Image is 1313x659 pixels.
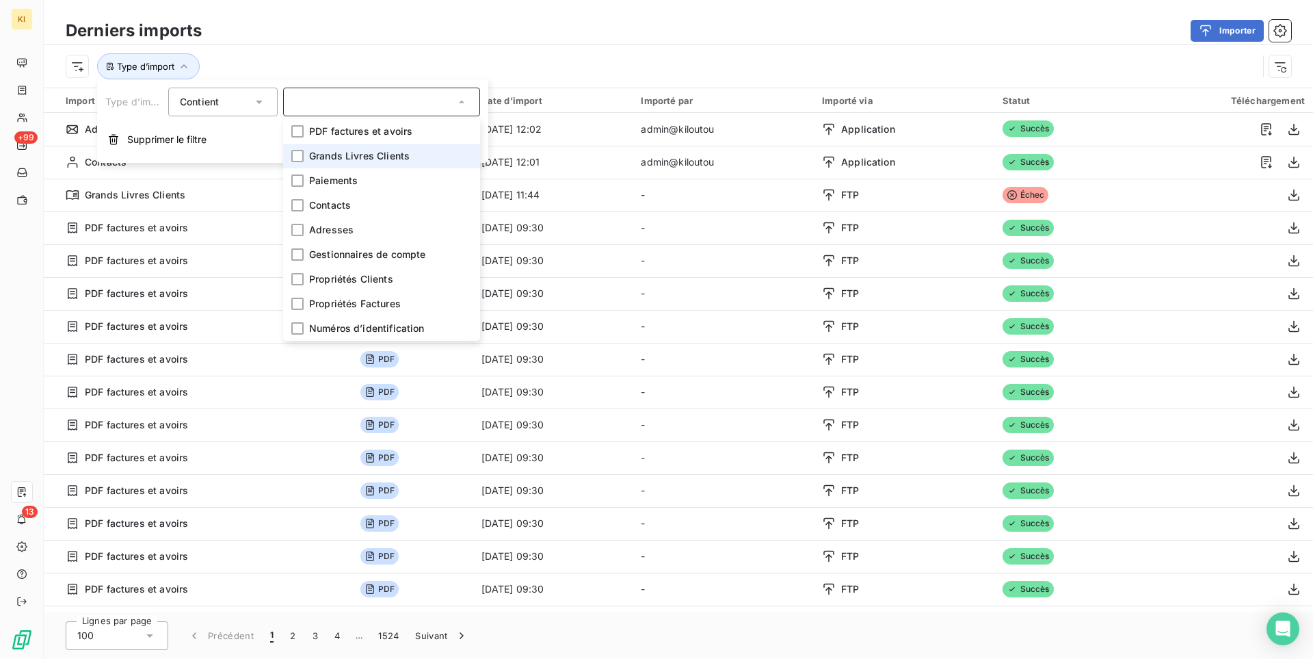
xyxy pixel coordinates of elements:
[360,417,399,433] span: PDF
[1003,285,1054,302] span: Succès
[360,450,399,466] span: PDF
[85,122,129,136] span: Adresses
[117,61,174,72] span: Type d’import
[841,582,859,596] span: FTP
[85,188,185,202] span: Grands Livres Clients
[85,550,188,563] span: PDF factures et avoirs
[841,155,895,169] span: Application
[473,211,633,244] td: [DATE] 09:30
[309,198,351,212] span: Contacts
[85,320,188,333] span: PDF factures et avoirs
[633,507,814,540] td: -
[270,629,274,643] span: 1
[309,297,401,311] span: Propriétés Factures
[1003,220,1054,236] span: Succès
[85,484,188,498] span: PDF factures et avoirs
[633,376,814,409] td: -
[85,517,188,530] span: PDF factures et avoirs
[633,244,814,277] td: -
[309,223,354,237] span: Adresses
[841,385,859,399] span: FTP
[841,122,895,136] span: Application
[85,451,188,465] span: PDF factures et avoirs
[841,484,859,498] span: FTP
[180,96,219,107] span: Contient
[473,474,633,507] td: [DATE] 09:30
[85,385,188,399] span: PDF factures et avoirs
[85,155,127,169] span: Contacts
[1003,450,1054,466] span: Succès
[473,244,633,277] td: [DATE] 09:30
[1266,612,1299,645] div: Open Intercom Messenger
[360,351,399,367] span: PDF
[1003,187,1049,203] span: Échec
[85,352,188,366] span: PDF factures et avoirs
[1003,384,1054,400] span: Succès
[360,482,399,499] span: PDF
[66,18,202,43] h3: Derniers imports
[262,621,282,650] button: 1
[309,149,410,163] span: Grands Livres Clients
[841,320,859,333] span: FTP
[633,146,814,179] td: admin@kiloutou
[360,515,399,532] span: PDF
[841,418,859,432] span: FTP
[1003,581,1054,597] span: Succès
[633,540,814,573] td: -
[304,621,326,650] button: 3
[1191,20,1264,42] button: Importer
[326,621,348,650] button: 4
[841,451,859,465] span: FTP
[633,310,814,343] td: -
[127,133,207,146] span: Supprimer le filtre
[309,125,412,138] span: PDF factures et avoirs
[633,409,814,441] td: -
[1003,154,1054,170] span: Succès
[309,248,425,261] span: Gestionnaires de compte
[11,629,33,651] img: Logo LeanPay
[1139,95,1305,106] div: Téléchargement
[633,179,814,211] td: -
[841,550,859,563] span: FTP
[473,409,633,441] td: [DATE] 09:30
[473,343,633,376] td: [DATE] 09:30
[1003,548,1054,565] span: Succès
[309,174,358,188] span: Paiements
[1003,417,1054,433] span: Succès
[85,221,188,235] span: PDF factures et avoirs
[473,606,633,638] td: [DATE] 09:30
[370,621,407,650] button: 1524
[841,254,859,268] span: FTP
[1003,515,1054,532] span: Succès
[481,95,625,106] div: Date d’import
[473,540,633,573] td: [DATE] 09:30
[85,418,188,432] span: PDF factures et avoirs
[473,441,633,474] td: [DATE] 09:30
[77,629,94,643] span: 100
[1003,318,1054,335] span: Succès
[14,131,38,144] span: +99
[473,507,633,540] td: [DATE] 09:30
[1003,482,1054,499] span: Succès
[11,8,33,30] div: KI
[473,146,633,179] td: [DATE] 12:01
[633,474,814,507] td: -
[633,343,814,376] td: -
[282,621,304,650] button: 2
[1003,95,1123,106] div: Statut
[473,113,633,146] td: [DATE] 12:02
[822,95,986,106] div: Importé via
[473,310,633,343] td: [DATE] 09:30
[407,621,476,650] button: Suivant
[841,287,859,300] span: FTP
[841,352,859,366] span: FTP
[97,53,200,79] button: Type d’import
[66,94,344,107] div: Import
[633,277,814,310] td: -
[841,188,859,202] span: FTP
[633,441,814,474] td: -
[360,384,399,400] span: PDF
[22,506,38,518] span: 13
[97,125,488,155] button: Supprimer le filtre
[1003,120,1054,137] span: Succès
